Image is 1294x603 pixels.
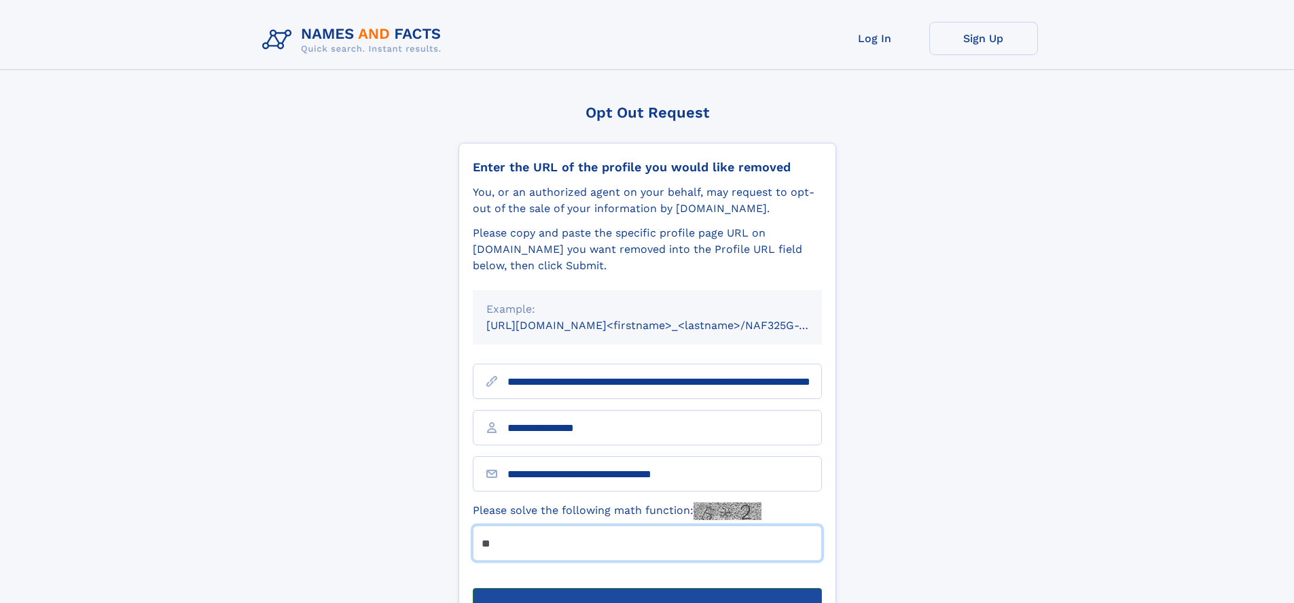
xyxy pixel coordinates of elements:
[473,184,822,217] div: You, or an authorized agent on your behalf, may request to opt-out of the sale of your informatio...
[473,502,761,520] label: Please solve the following math function:
[929,22,1038,55] a: Sign Up
[473,225,822,274] div: Please copy and paste the specific profile page URL on [DOMAIN_NAME] you want removed into the Pr...
[486,319,848,332] small: [URL][DOMAIN_NAME]<firstname>_<lastname>/NAF325G-xxxxxxxx
[821,22,929,55] a: Log In
[473,160,822,175] div: Enter the URL of the profile you would like removed
[459,104,836,121] div: Opt Out Request
[257,22,452,58] img: Logo Names and Facts
[486,301,808,317] div: Example:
